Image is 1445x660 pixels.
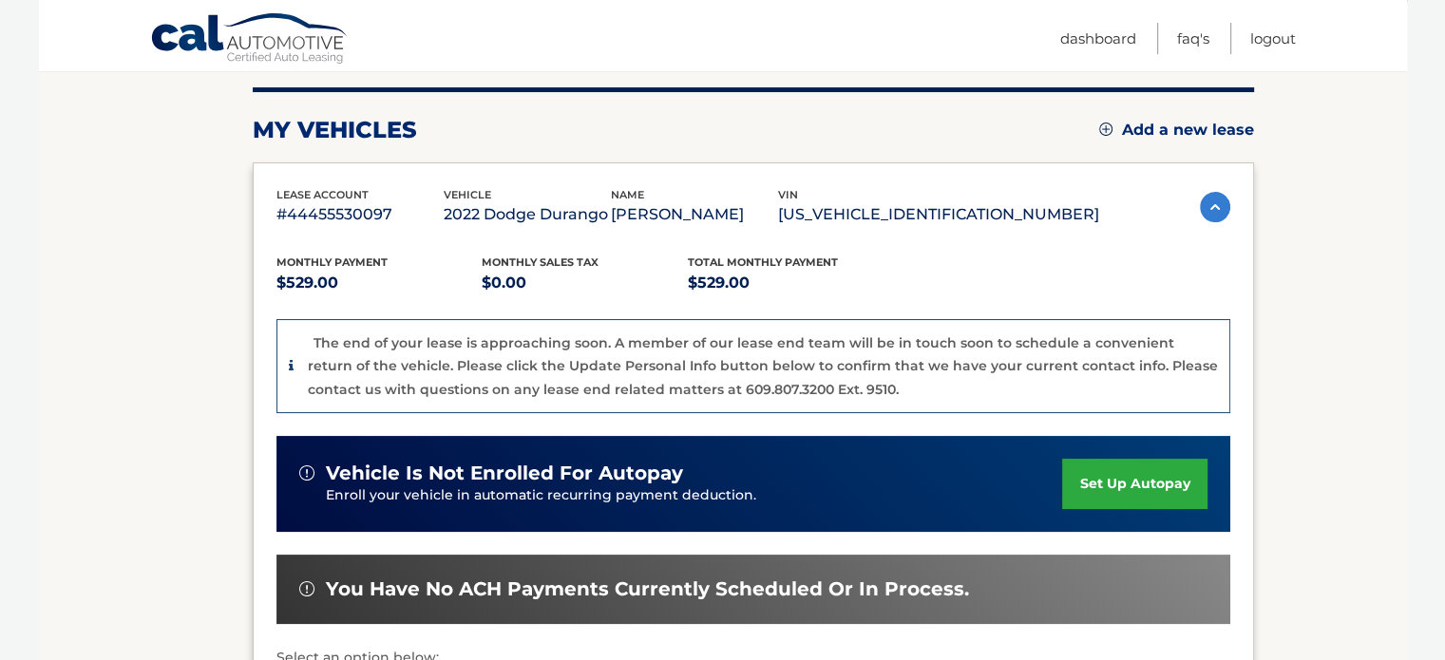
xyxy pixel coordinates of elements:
[444,188,491,201] span: vehicle
[299,581,314,596] img: alert-white.svg
[778,188,798,201] span: vin
[1099,123,1112,136] img: add.svg
[1250,23,1296,54] a: Logout
[611,201,778,228] p: [PERSON_NAME]
[150,12,350,67] a: Cal Automotive
[276,188,369,201] span: lease account
[611,188,644,201] span: name
[1062,459,1207,509] a: set up autopay
[688,255,838,269] span: Total Monthly Payment
[308,334,1218,398] p: The end of your lease is approaching soon. A member of our lease end team will be in touch soon t...
[444,201,611,228] p: 2022 Dodge Durango
[1200,192,1230,222] img: accordion-active.svg
[482,255,599,269] span: Monthly sales Tax
[326,577,969,601] span: You have no ACH payments currently scheduled or in process.
[276,270,483,296] p: $529.00
[326,485,1063,506] p: Enroll your vehicle in automatic recurring payment deduction.
[276,255,388,269] span: Monthly Payment
[482,270,688,296] p: $0.00
[778,201,1099,228] p: [US_VEHICLE_IDENTIFICATION_NUMBER]
[299,465,314,481] img: alert-white.svg
[276,201,444,228] p: #44455530097
[1060,23,1136,54] a: Dashboard
[326,462,683,485] span: vehicle is not enrolled for autopay
[253,116,417,144] h2: my vehicles
[1177,23,1209,54] a: FAQ's
[1099,121,1254,140] a: Add a new lease
[688,270,894,296] p: $529.00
